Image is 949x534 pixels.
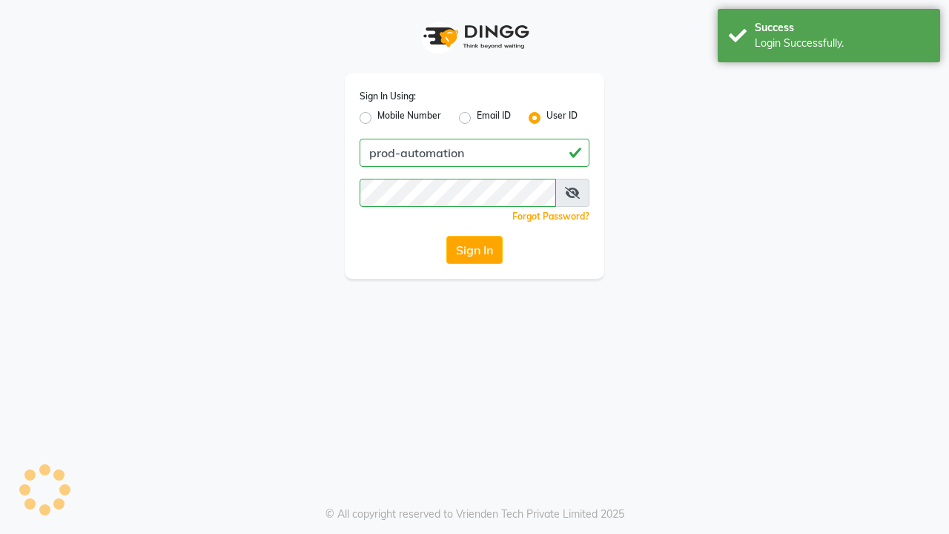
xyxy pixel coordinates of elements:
[415,15,534,59] img: logo1.svg
[755,20,929,36] div: Success
[377,109,441,127] label: Mobile Number
[755,36,929,51] div: Login Successfully.
[360,139,589,167] input: Username
[546,109,578,127] label: User ID
[360,179,556,207] input: Username
[512,211,589,222] a: Forgot Password?
[360,90,416,103] label: Sign In Using:
[477,109,511,127] label: Email ID
[446,236,503,264] button: Sign In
